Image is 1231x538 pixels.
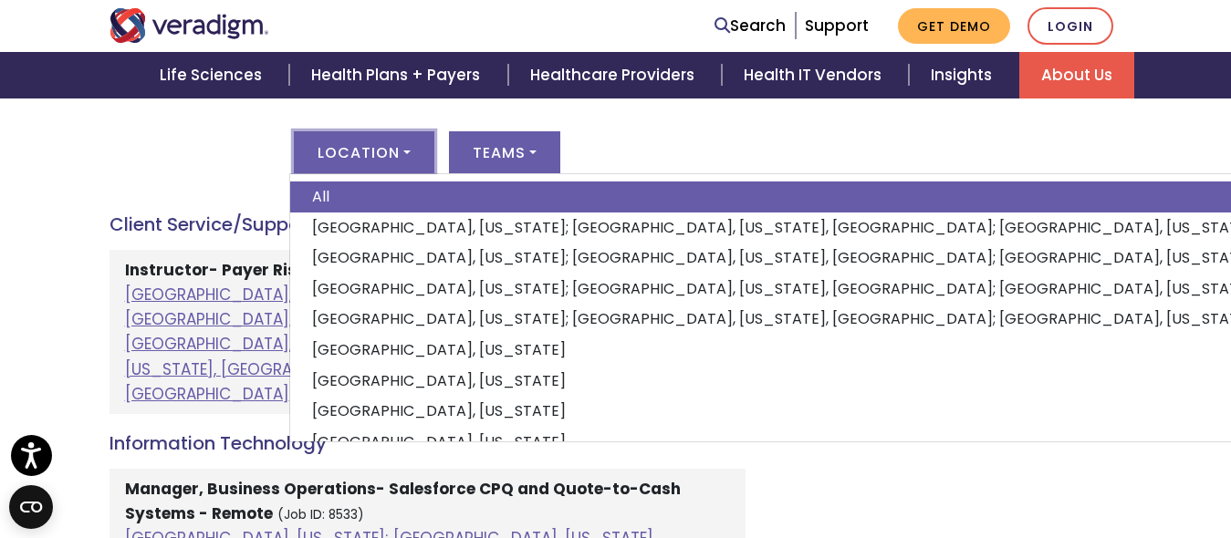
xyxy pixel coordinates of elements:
button: Location [294,131,434,173]
a: About Us [1019,52,1134,98]
a: [GEOGRAPHIC_DATA], [US_STATE]; [GEOGRAPHIC_DATA], [US_STATE], [GEOGRAPHIC_DATA]; [GEOGRAPHIC_DATA... [125,284,733,405]
a: Healthcare Providers [508,52,722,98]
a: Login [1028,7,1113,45]
a: Health Plans + Payers [289,52,507,98]
a: Support [805,15,869,36]
h4: Client Service/Support [110,213,746,235]
h4: Information Technology [110,432,746,454]
a: Insights [909,52,1019,98]
a: Search [715,14,786,38]
img: Veradigm logo [110,8,269,43]
button: Open CMP widget [9,485,53,529]
a: Get Demo [898,8,1010,44]
a: Health IT Vendors [722,52,909,98]
small: (Job ID: 8533) [277,506,364,523]
strong: Manager, Business Operations- Salesforce CPQ and Quote-to-Cash Systems - Remote [125,478,681,524]
button: Teams [449,131,560,173]
a: Life Sciences [138,52,289,98]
